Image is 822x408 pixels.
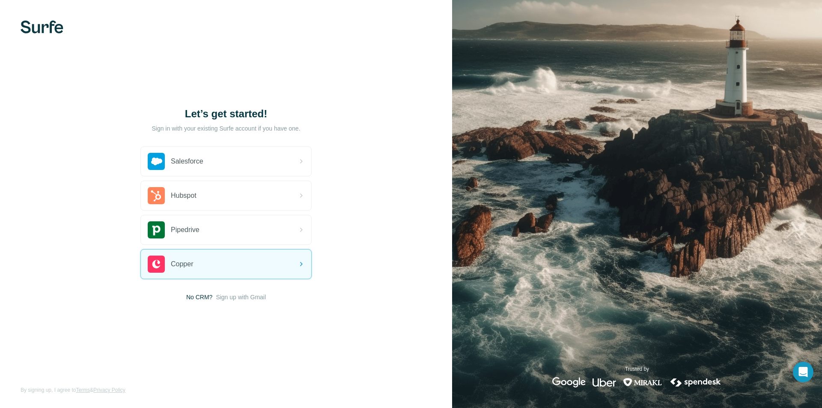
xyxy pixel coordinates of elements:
[148,256,165,273] img: copper's logo
[793,362,813,382] div: Open Intercom Messenger
[593,377,616,387] img: uber's logo
[552,377,586,387] img: google's logo
[171,259,193,269] span: Copper
[140,107,312,121] h1: Let’s get started!
[171,191,197,201] span: Hubspot
[623,377,662,387] img: mirakl's logo
[148,221,165,238] img: pipedrive's logo
[171,156,203,167] span: Salesforce
[625,365,649,373] p: Trusted by
[216,293,266,301] button: Sign up with Gmail
[21,386,125,394] span: By signing up, I agree to &
[669,377,722,387] img: spendesk's logo
[93,387,125,393] a: Privacy Policy
[171,225,200,235] span: Pipedrive
[148,153,165,170] img: salesforce's logo
[21,21,63,33] img: Surfe's logo
[76,387,90,393] a: Terms
[152,124,300,133] p: Sign in with your existing Surfe account if you have one.
[186,293,212,301] span: No CRM?
[148,187,165,204] img: hubspot's logo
